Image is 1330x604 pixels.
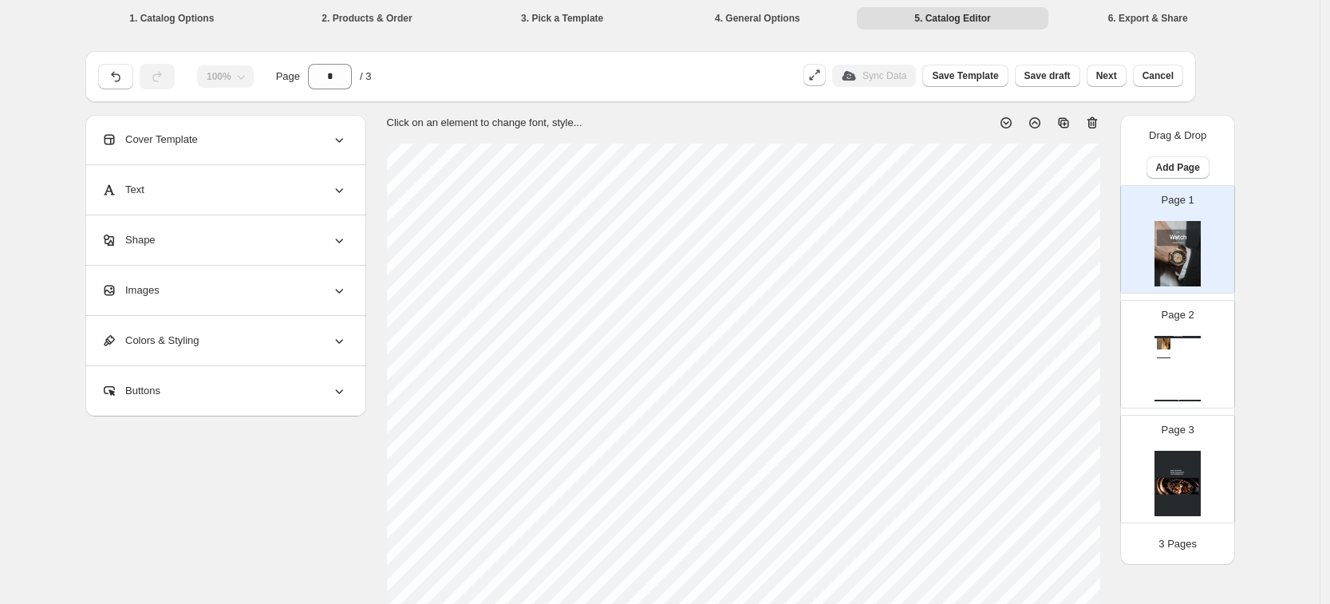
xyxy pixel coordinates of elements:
span: Next [1096,69,1117,82]
button: Save Template [922,65,1008,87]
span: Text [101,182,144,198]
img: primaryImage [1157,338,1170,349]
button: Save draft [1015,65,1080,87]
img: cover page [1154,221,1201,286]
p: Click on an element to change font, style... [387,115,582,131]
div: Page 1cover page [1120,185,1235,294]
button: Add Page [1146,156,1210,179]
div: ¥ 100 [1166,354,1170,355]
p: Page 2 [1162,307,1194,323]
span: Images [101,282,160,298]
button: Next [1087,65,1127,87]
span: Buttons [101,383,160,399]
span: Cancel [1143,69,1174,82]
div: Watch Catalog [1154,336,1201,338]
span: Shape [101,232,156,248]
button: Cancel [1133,65,1183,87]
div: Watch Catalog | Page undefined [1154,400,1201,401]
span: Colors & Styling [101,333,199,349]
div: Page 3cover page [1120,415,1235,523]
div: BUY NOW [1157,357,1170,359]
span: Save Template [932,69,998,82]
p: Page 1 [1162,192,1194,208]
span: / 3 [360,69,371,85]
span: Cover Template [101,132,198,148]
img: cover page [1154,451,1201,516]
div: Page 2Watch CatalogprimaryImage123【BLACK】Limited edition newsssss - Blue¥ 100BUY NOWWatch Catalog... [1120,300,1235,409]
p: 3 Pages [1158,536,1197,552]
span: Page [276,69,300,85]
span: Add Page [1156,161,1200,174]
div: 123【BLACK】Limited edition newsssss - Blue [1157,349,1166,350]
p: Page 3 [1162,422,1194,438]
span: Save draft [1024,69,1071,82]
p: Drag & Drop [1149,128,1206,144]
